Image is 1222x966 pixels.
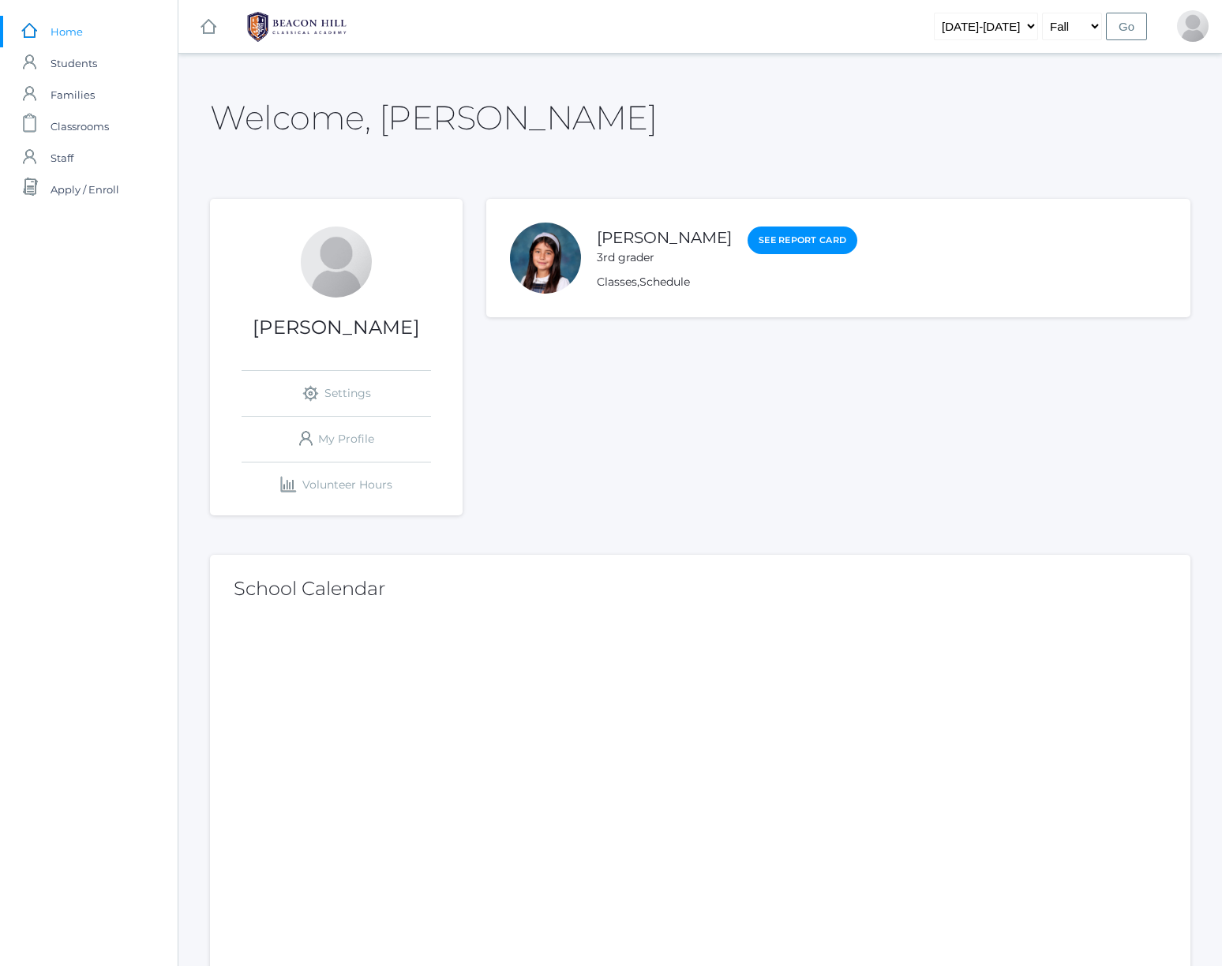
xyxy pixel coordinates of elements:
[238,7,356,47] img: BHCALogos-05-308ed15e86a5a0abce9b8dd61676a3503ac9727e845dece92d48e8588c001991.png
[1106,13,1147,40] input: Go
[210,99,657,136] h2: Welcome, [PERSON_NAME]
[51,16,83,47] span: Home
[51,47,97,79] span: Students
[51,79,95,110] span: Families
[234,578,1167,599] h2: School Calendar
[597,249,732,266] div: 3rd grader
[597,275,637,289] a: Classes
[242,417,431,462] a: My Profile
[242,462,431,507] a: Volunteer Hours
[51,142,73,174] span: Staff
[301,227,372,298] div: Dennis Mesick
[748,227,857,254] a: See Report Card
[210,317,463,338] h1: [PERSON_NAME]
[510,223,581,294] div: Penelope Mesick
[51,110,109,142] span: Classrooms
[1177,10,1209,42] div: Dennis Mesick
[597,228,732,247] a: [PERSON_NAME]
[639,275,690,289] a: Schedule
[597,274,857,290] div: ,
[51,174,119,205] span: Apply / Enroll
[242,371,431,416] a: Settings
